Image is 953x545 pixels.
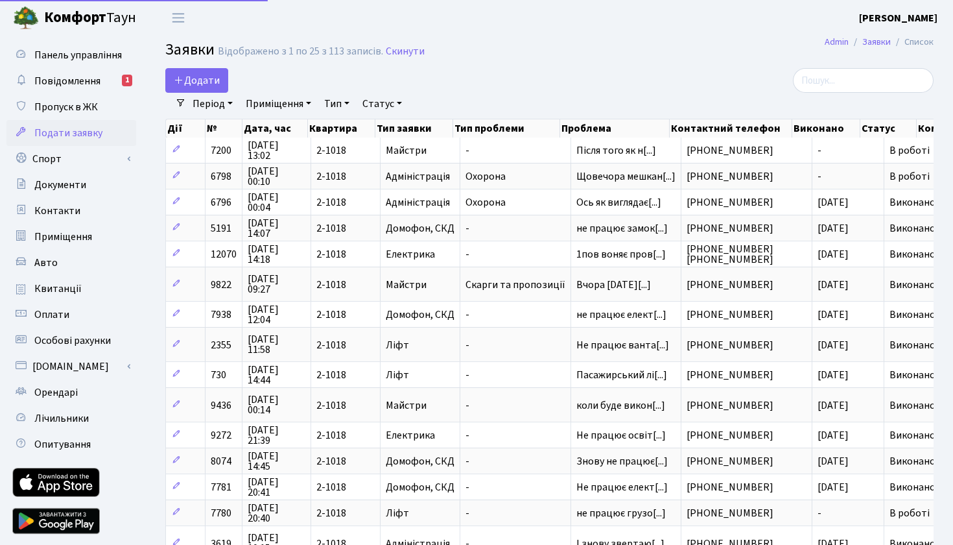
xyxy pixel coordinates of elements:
[889,428,935,442] span: Виконано
[6,120,136,146] a: Подати заявку
[805,29,953,56] nav: breadcrumb
[6,380,136,406] a: Орендарі
[889,454,935,468] span: Виконано
[316,430,375,441] span: 2-1018
[465,482,565,492] span: -
[576,143,656,158] span: Після того як н[...]
[241,93,316,115] a: Приміщення
[44,7,106,28] b: Комфорт
[211,169,231,184] span: 6798
[386,456,454,466] span: Домофон, СКД
[6,94,136,120] a: Пропуск в ЖК
[13,5,39,31] img: logo.png
[166,119,206,138] th: Дії
[687,145,806,156] span: [PHONE_NUMBER]
[6,172,136,198] a: Документи
[576,247,666,261] span: 1пов воняє пров[...]
[889,195,935,210] span: Виконано
[386,400,454,411] span: Майстри
[687,244,806,265] span: [PHONE_NUMBER] [PHONE_NUMBER]
[248,394,305,415] span: [DATE] 00:14
[248,503,305,524] span: [DATE] 20:40
[211,338,231,352] span: 2355
[165,38,215,61] span: Заявки
[6,354,136,380] a: [DOMAIN_NAME]
[316,197,375,208] span: 2-1018
[687,456,806,466] span: [PHONE_NUMBER]
[375,119,453,138] th: Тип заявки
[211,368,226,382] span: 730
[316,508,375,518] span: 2-1018
[248,192,305,213] span: [DATE] 00:04
[211,308,231,322] span: 7938
[465,145,565,156] span: -
[818,247,849,261] span: [DATE]
[386,197,454,208] span: Адміністрація
[316,340,375,350] span: 2-1018
[316,456,375,466] span: 2-1018
[818,278,849,292] span: [DATE]
[248,140,305,161] span: [DATE] 13:02
[248,451,305,472] span: [DATE] 14:45
[670,119,792,138] th: Контактний телефон
[34,256,58,270] span: Авто
[34,230,92,244] span: Приміщення
[560,119,670,138] th: Проблема
[187,93,238,115] a: Період
[889,368,935,382] span: Виконано
[6,250,136,276] a: Авто
[386,508,454,518] span: Ліфт
[862,35,891,49] a: Заявки
[818,338,849,352] span: [DATE]
[248,365,305,385] span: [DATE] 14:44
[818,143,821,158] span: -
[34,385,78,400] span: Орендарі
[818,428,849,442] span: [DATE]
[386,280,454,290] span: Майстри
[465,508,565,518] span: -
[818,169,821,184] span: -
[576,338,669,352] span: Не працює ванта[...]
[34,437,91,452] span: Опитування
[818,368,849,382] span: [DATE]
[316,171,375,182] span: 2-1018
[576,480,668,494] span: Не працює елект[...]
[308,119,375,138] th: Квартира
[465,249,565,260] span: -
[316,280,375,290] span: 2-1018
[687,400,806,411] span: [PHONE_NUMBER]
[859,10,937,26] a: [PERSON_NAME]
[386,430,454,441] span: Електрика
[687,508,806,518] span: [PHONE_NUMBER]
[248,166,305,187] span: [DATE] 00:10
[248,244,305,265] span: [DATE] 14:18
[34,333,111,348] span: Особові рахунки
[6,302,136,328] a: Оплати
[211,247,237,261] span: 12070
[889,338,935,352] span: Виконано
[818,506,821,520] span: -
[465,171,565,182] span: Охорона
[34,100,98,114] span: Пропуск в ЖК
[687,430,806,441] span: [PHONE_NUMBER]
[687,280,806,290] span: [PHONE_NUMBER]
[889,278,935,292] span: Виконано
[465,309,565,320] span: -
[34,48,122,62] span: Панель управління
[316,223,375,234] span: 2-1018
[818,195,849,210] span: [DATE]
[211,195,231,210] span: 6796
[386,171,454,182] span: Адміністрація
[218,45,383,58] div: Відображено з 1 по 25 з 113 записів.
[316,400,375,411] span: 2-1018
[576,221,668,236] span: не працює замок[...]
[211,506,231,520] span: 7780
[386,482,454,492] span: Домофон, СКД
[576,169,676,184] span: Щовечора мешкан[...]
[465,197,565,208] span: Охорона
[122,75,132,86] div: 1
[211,480,231,494] span: 7781
[576,278,651,292] span: Вчора [DATE][...]
[34,282,82,296] span: Квитанції
[465,340,565,350] span: -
